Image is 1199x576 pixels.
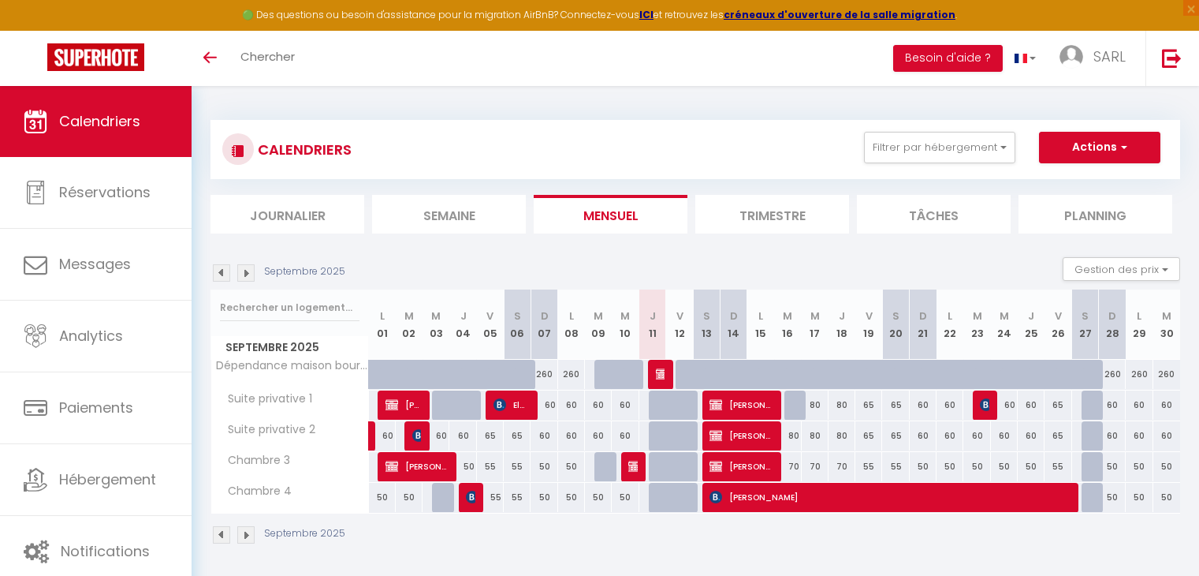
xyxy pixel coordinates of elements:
abbr: J [839,309,845,324]
abbr: L [758,309,763,324]
img: logout [1162,48,1182,68]
span: Notifications [61,541,150,561]
th: 03 [423,290,449,360]
img: Super Booking [47,43,144,71]
div: 50 [396,483,423,512]
div: 60 [963,421,990,451]
li: Tâches [857,195,1011,234]
abbr: S [703,309,710,324]
button: Filtrer par hébergement [864,132,1015,163]
div: 50 [558,452,585,481]
abbr: J [1028,309,1034,324]
span: [PERSON_NAME] [709,482,1078,512]
span: Suite privative 2 [214,421,319,439]
div: 65 [1044,391,1071,420]
div: 60 [531,421,557,451]
abbr: V [866,309,873,324]
abbr: D [730,309,738,324]
abbr: D [1108,309,1116,324]
span: [PERSON_NAME] [709,421,774,451]
span: Hébergement [59,469,156,489]
a: [PERSON_NAME] [369,421,377,451]
th: 28 [1099,290,1126,360]
span: Messages [59,254,131,274]
span: Chercher [240,48,295,65]
span: Septembre 2025 [211,336,368,359]
span: Paiements [59,398,133,417]
th: 22 [936,290,963,360]
div: 50 [936,452,963,481]
p: Septembre 2025 [264,526,345,541]
div: 60 [585,391,612,420]
button: Gestion des prix [1063,257,1180,281]
abbr: M [620,309,630,324]
div: 55 [504,483,531,512]
th: 04 [449,290,476,360]
abbr: M [594,309,603,324]
div: 65 [882,421,909,451]
a: Chercher [229,31,307,86]
div: 60 [991,421,1018,451]
li: Mensuel [534,195,687,234]
abbr: S [892,309,899,324]
span: [PERSON_NAME] [385,451,450,481]
th: 29 [1126,290,1152,360]
div: 260 [1126,360,1152,389]
div: 50 [612,483,639,512]
div: 65 [504,421,531,451]
a: ICI [639,8,653,21]
th: 17 [802,290,829,360]
li: Planning [1018,195,1172,234]
abbr: M [404,309,414,324]
div: 60 [1126,421,1152,451]
div: 50 [910,452,936,481]
div: 50 [531,452,557,481]
input: Rechercher un logement... [220,294,359,322]
div: 260 [1099,360,1126,389]
div: 65 [855,391,882,420]
div: 60 [1018,421,1044,451]
div: 50 [1126,452,1152,481]
th: 09 [585,290,612,360]
span: Calendriers [59,111,140,131]
abbr: J [650,309,656,324]
span: Réservations [59,182,151,202]
th: 27 [1072,290,1099,360]
p: Septembre 2025 [264,264,345,279]
div: 50 [585,483,612,512]
th: 26 [1044,290,1071,360]
abbr: L [569,309,574,324]
div: 60 [449,421,476,451]
th: 15 [747,290,774,360]
div: 55 [504,452,531,481]
th: 06 [504,290,531,360]
th: 30 [1153,290,1180,360]
div: 50 [1099,483,1126,512]
iframe: Chat [1132,505,1187,564]
abbr: L [948,309,952,324]
a: ... SARL [1048,31,1145,86]
li: Journalier [210,195,364,234]
span: [PERSON_NAME] [709,390,774,420]
div: 50 [963,452,990,481]
th: 02 [396,290,423,360]
th: 01 [369,290,396,360]
span: [PERSON_NAME] [656,359,665,389]
div: 60 [1099,391,1126,420]
th: 18 [829,290,855,360]
th: 13 [693,290,720,360]
div: 260 [558,360,585,389]
div: 65 [1044,421,1071,451]
abbr: M [973,309,982,324]
li: Semaine [372,195,526,234]
div: 60 [585,421,612,451]
th: 20 [882,290,909,360]
th: 25 [1018,290,1044,360]
div: 80 [829,391,855,420]
span: Dépendance maison bourgeoise [214,360,371,372]
abbr: S [514,309,521,324]
div: 80 [774,421,801,451]
div: 60 [1099,421,1126,451]
th: 23 [963,290,990,360]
